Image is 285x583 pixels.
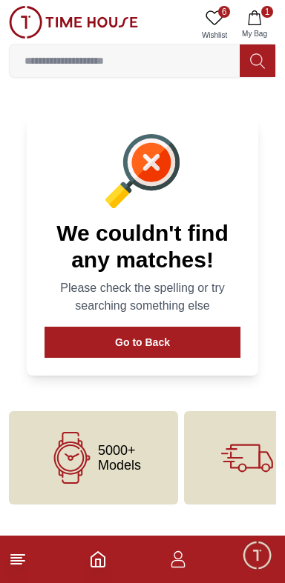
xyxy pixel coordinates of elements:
span: Wishlist [196,30,233,41]
span: 5000+ Models [98,443,141,473]
button: Go to Back [45,327,240,358]
a: Home [89,550,107,568]
span: 1 [261,6,273,18]
h1: We couldn't find any matches! [45,220,240,273]
a: 6Wishlist [196,6,233,44]
p: Please check the spelling or try searching something else [45,279,240,315]
span: 6 [218,6,230,18]
span: My Bag [236,28,273,39]
button: 1My Bag [233,6,276,44]
div: Chat Widget [241,539,274,572]
img: ... [9,6,138,39]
